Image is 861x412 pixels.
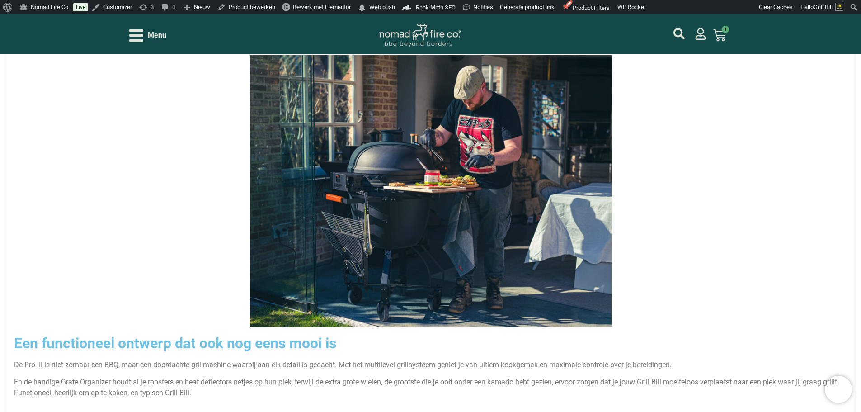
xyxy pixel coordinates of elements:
[148,30,166,41] span: Menu
[825,376,852,403] iframe: Brevo live chat
[835,3,843,11] img: Avatar of Grill Bill
[814,4,833,10] span: Grill Bill
[73,3,88,11] a: Live
[722,26,729,33] span: 1
[673,28,685,39] a: mijn account
[379,24,461,47] img: Nomad Logo
[695,28,706,40] a: mijn account
[129,28,166,43] div: Open/Close Menu
[14,360,847,370] p: De Pro III is niet zomaar een BBQ, maar een doordachte grillmachine waarbij aan elk detail is ged...
[293,4,351,10] span: Bewerk met Elementor
[702,24,737,47] a: 1
[14,377,847,398] p: En de handige Grate Organizer houdt al je roosters en heat deflectors netjes op hun plek, terwijl...
[250,55,612,327] img: Grill BIll Pro III Grate Organizer
[416,4,456,11] span: Rank Math SEO
[358,1,367,14] span: 
[14,336,847,350] h2: Een functioneel ontwerp dat ook nog eens mooi is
